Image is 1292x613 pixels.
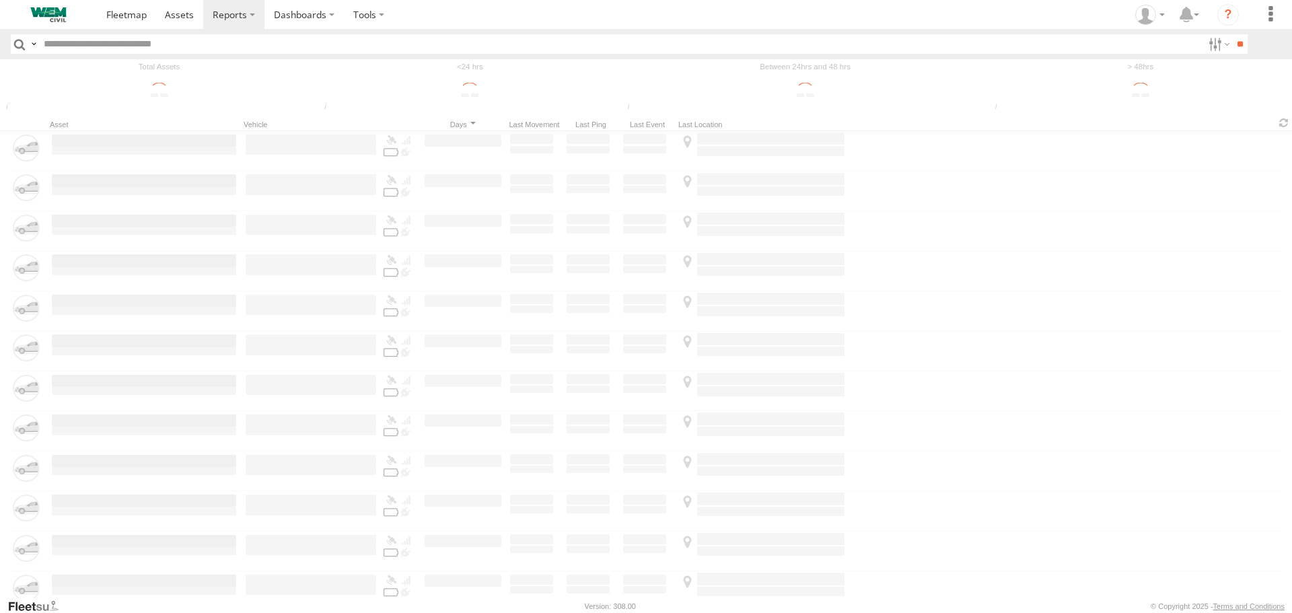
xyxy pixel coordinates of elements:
[320,103,340,113] div: Number of devices that their last movement was within 24 hours
[50,120,238,129] div: Asset
[622,120,673,129] div: Last Event
[565,120,616,129] div: Last Ping
[1203,34,1232,54] label: Search Filter Options
[7,600,69,613] a: Visit our Website
[1151,602,1285,610] div: © Copyright 2025 -
[991,103,1011,113] div: Number of devices that their last movement was greater than 48hrs
[509,120,560,129] div: Click to Sort
[28,34,39,54] label: Search Query
[585,602,636,610] div: Version: 308.00
[1213,602,1285,610] a: Terms and Conditions
[623,103,643,113] div: Number of devices that their last movement was between last 24 and 48 hours
[1276,116,1292,129] span: Refresh
[678,120,847,129] div: Last Location
[423,120,503,129] div: Click to Sort
[244,120,378,129] div: Vehicle
[1217,4,1239,26] i: ?
[13,7,83,22] img: WEMCivilLogo.svg
[1130,5,1170,25] div: Robert Towne
[2,103,22,113] div: Total number of Enabled Assets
